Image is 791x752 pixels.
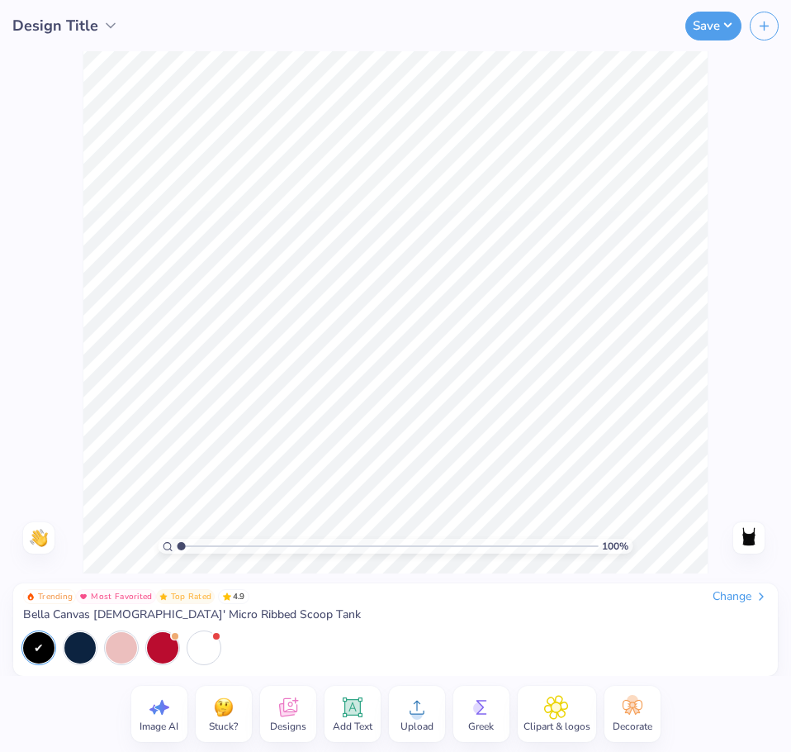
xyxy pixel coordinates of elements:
[91,593,152,601] span: Most Favorited
[685,12,741,40] button: Save
[713,589,768,604] div: Change
[23,607,361,622] span: Bella Canvas [DEMOGRAPHIC_DATA]' Micro Ribbed Scoop Tank
[468,720,494,733] span: Greek
[211,695,236,720] img: Stuck?
[613,720,652,733] span: Decorate
[140,720,178,733] span: Image AI
[171,593,212,601] span: Top Rated
[218,589,249,604] span: 4.9
[209,720,238,733] span: Stuck?
[26,593,35,601] img: Trending sort
[270,720,306,733] span: Designs
[523,720,590,733] span: Clipart & logos
[602,539,628,554] span: 100 %
[156,589,216,604] button: Badge Button
[38,593,73,601] span: Trending
[736,525,762,551] img: Back
[400,720,433,733] span: Upload
[23,589,76,604] button: Badge Button
[333,720,372,733] span: Add Text
[12,15,98,37] span: Design Title
[76,589,155,604] button: Badge Button
[79,593,88,601] img: Most Favorited sort
[159,593,168,601] img: Top Rated sort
